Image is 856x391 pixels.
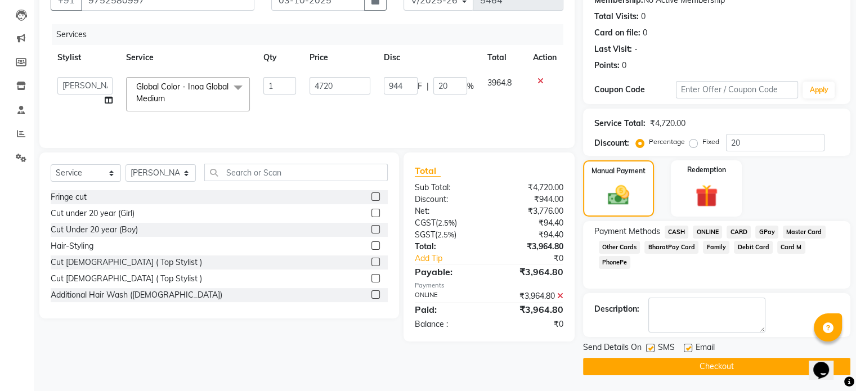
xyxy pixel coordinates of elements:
[594,84,676,96] div: Coupon Code
[406,194,489,205] div: Discount:
[415,230,435,240] span: SGST
[526,45,563,70] th: Action
[489,194,572,205] div: ₹944.00
[489,318,572,330] div: ₹0
[427,80,429,92] span: |
[594,137,629,149] div: Discount:
[489,265,572,278] div: ₹3,964.80
[377,45,481,70] th: Disc
[734,241,773,254] span: Debit Card
[489,229,572,241] div: ₹94.40
[649,137,685,147] label: Percentage
[601,183,636,208] img: _cash.svg
[688,182,725,210] img: _gift.svg
[51,224,138,236] div: Cut Under 20 year (Boy)
[51,273,202,285] div: Cut [DEMOGRAPHIC_DATA] ( Top Stylist )
[702,137,719,147] label: Fixed
[406,205,489,217] div: Net:
[489,217,572,229] div: ₹94.40
[406,241,489,253] div: Total:
[489,290,572,302] div: ₹3,964.80
[503,253,571,264] div: ₹0
[406,318,489,330] div: Balance :
[204,164,388,181] input: Search or Scan
[641,11,646,23] div: 0
[51,289,222,301] div: Additional Hair Wash ([DEMOGRAPHIC_DATA])
[777,241,805,254] span: Card M
[415,165,441,177] span: Total
[438,218,455,227] span: 2.5%
[693,226,722,239] span: ONLINE
[591,166,646,176] label: Manual Payment
[594,226,660,237] span: Payment Methods
[51,45,119,70] th: Stylist
[406,253,503,264] a: Add Tip
[727,226,751,239] span: CARD
[696,341,715,356] span: Email
[687,165,726,175] label: Redemption
[136,82,228,104] span: Global Color - Inoa Global Medium
[594,118,646,129] div: Service Total:
[583,341,642,356] span: Send Details On
[594,60,620,71] div: Points:
[594,303,639,315] div: Description:
[594,43,632,55] div: Last Visit:
[489,205,572,217] div: ₹3,776.00
[418,80,422,92] span: F
[257,45,303,70] th: Qty
[783,226,826,239] span: Master Card
[406,217,489,229] div: ( )
[406,229,489,241] div: ( )
[415,218,436,228] span: CGST
[634,43,638,55] div: -
[437,230,454,239] span: 2.5%
[622,60,626,71] div: 0
[583,358,850,375] button: Checkout
[165,93,170,104] a: x
[467,80,474,92] span: %
[676,81,799,98] input: Enter Offer / Coupon Code
[599,241,640,254] span: Other Cards
[489,241,572,253] div: ₹3,964.80
[803,82,835,98] button: Apply
[51,191,87,203] div: Fringe cut
[703,241,729,254] span: Family
[658,341,675,356] span: SMS
[406,290,489,302] div: ONLINE
[594,11,639,23] div: Total Visits:
[303,45,377,70] th: Price
[51,257,202,268] div: Cut [DEMOGRAPHIC_DATA] ( Top Stylist )
[599,256,631,269] span: PhonePe
[643,27,647,39] div: 0
[489,303,572,316] div: ₹3,964.80
[644,241,698,254] span: BharatPay Card
[51,240,93,252] div: Hair-Styling
[481,45,526,70] th: Total
[665,226,689,239] span: CASH
[52,24,572,45] div: Services
[755,226,778,239] span: GPay
[415,281,563,290] div: Payments
[406,303,489,316] div: Paid:
[594,27,640,39] div: Card on file:
[809,346,845,380] iframe: chat widget
[487,78,512,88] span: 3964.8
[489,182,572,194] div: ₹4,720.00
[406,182,489,194] div: Sub Total:
[650,118,685,129] div: ₹4,720.00
[406,265,489,278] div: Payable:
[51,208,135,219] div: Cut under 20 year (Girl)
[119,45,257,70] th: Service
